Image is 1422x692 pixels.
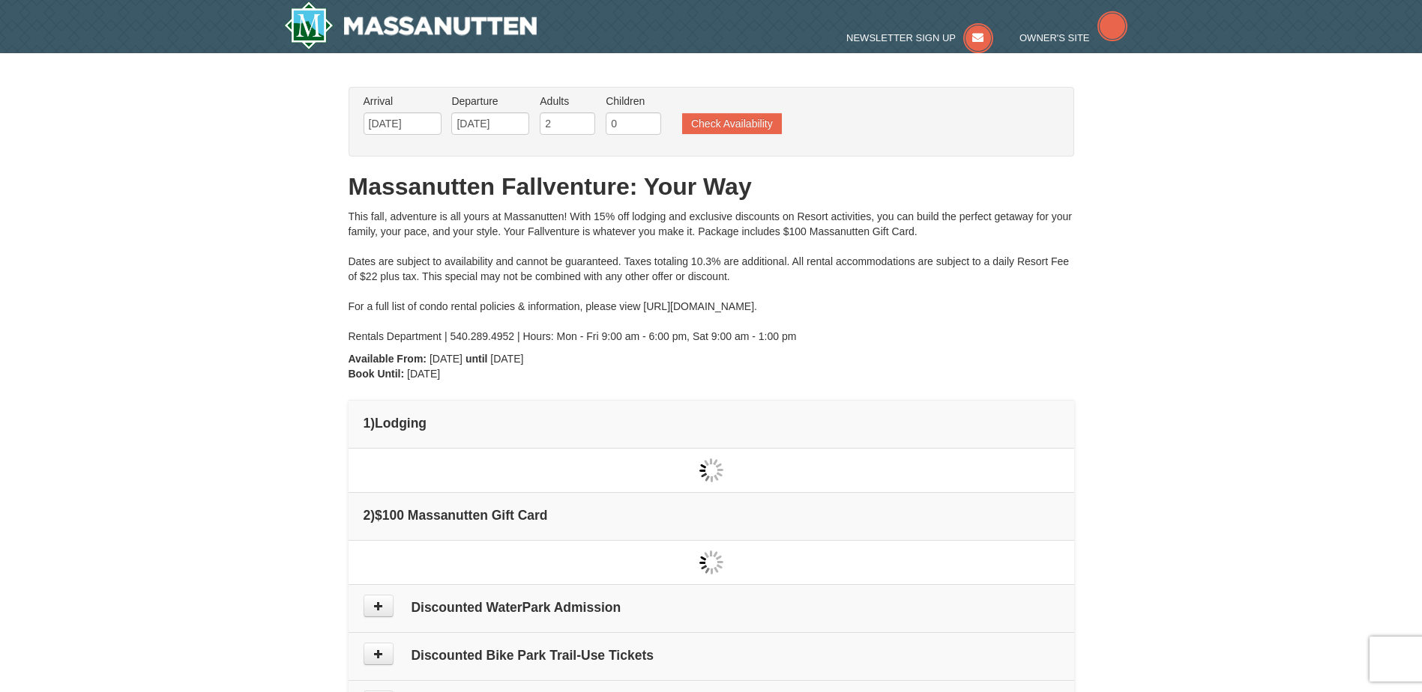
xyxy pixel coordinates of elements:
[699,550,723,574] img: wait gif
[284,1,537,49] img: Massanutten Resort Logo
[349,353,427,365] strong: Available From:
[699,458,723,482] img: wait gif
[370,416,375,431] span: )
[284,1,537,49] a: Massanutten Resort
[349,368,405,380] strong: Book Until:
[682,113,782,134] button: Check Availability
[466,353,488,365] strong: until
[1019,32,1090,43] span: Owner's Site
[364,416,1059,431] h4: 1 Lodging
[451,94,529,109] label: Departure
[540,94,595,109] label: Adults
[349,209,1074,344] div: This fall, adventure is all yours at Massanutten! With 15% off lodging and exclusive discounts on...
[407,368,440,380] span: [DATE]
[846,32,993,43] a: Newsletter Sign Up
[430,353,463,365] span: [DATE]
[364,94,442,109] label: Arrival
[490,353,523,365] span: [DATE]
[606,94,661,109] label: Children
[364,648,1059,663] h4: Discounted Bike Park Trail-Use Tickets
[349,172,1074,201] h1: Massanutten Fallventure: Your Way
[364,600,1059,615] h4: Discounted WaterPark Admission
[364,508,1059,523] h4: 2 $100 Massanutten Gift Card
[370,508,375,523] span: )
[1019,32,1127,43] a: Owner's Site
[846,32,956,43] span: Newsletter Sign Up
